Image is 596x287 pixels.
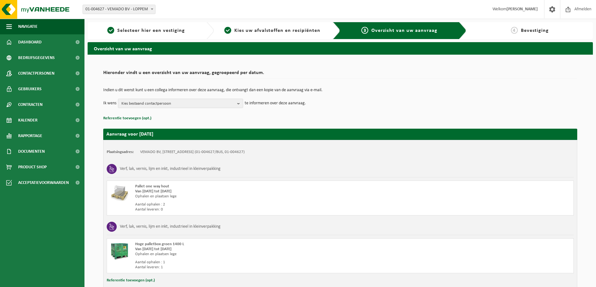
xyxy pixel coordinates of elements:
p: Ik wens [103,99,116,108]
strong: Van [DATE] tot [DATE] [135,247,171,251]
span: 01-004627 - VEMADO BV - LOPPEM [83,5,155,14]
span: Kalender [18,112,38,128]
span: Overzicht van uw aanvraag [371,28,437,33]
span: Hoge palletbox groen 1400 L [135,242,184,246]
button: Referentie toevoegen (opt.) [107,276,155,285]
p: Indien u dit wenst kunt u een collega informeren over deze aanvraag, die ontvangt dan een kopie v... [103,88,577,92]
div: Aantal leveren: 0 [135,207,365,212]
a: 2Kies uw afvalstoffen en recipiënten [217,27,328,34]
span: 4 [511,27,518,34]
img: PB-HB-1400-HPE-GN-01.png [110,242,129,260]
p: te informeren over deze aanvraag. [245,99,306,108]
div: Aantal ophalen : 1 [135,260,365,265]
h3: Verf, lak, vernis, lijm en inkt, industrieel in kleinverpakking [120,222,221,232]
strong: Plaatsingsadres: [107,150,134,154]
span: Rapportage [18,128,42,144]
strong: Aanvraag voor [DATE] [106,132,153,137]
button: Kies bestaand contactpersoon [118,99,243,108]
span: 1 [107,27,114,34]
span: Navigatie [18,19,38,34]
span: Pallet one way hout [135,184,169,188]
span: 3 [361,27,368,34]
span: Gebruikers [18,81,42,97]
h3: Verf, lak, vernis, lijm en inkt, industrieel in kleinverpakking [120,164,221,174]
h2: Hieronder vindt u een overzicht van uw aanvraag, gegroepeerd per datum. [103,70,577,79]
div: Aantal ophalen : 2 [135,202,365,207]
div: Ophalen en plaatsen lege [135,252,365,257]
span: 2 [224,27,231,34]
span: Bevestiging [521,28,549,33]
h2: Overzicht van uw aanvraag [88,42,593,54]
span: Kies uw afvalstoffen en recipiënten [234,28,320,33]
span: Kies bestaand contactpersoon [121,99,235,108]
span: Bedrijfsgegevens [18,50,55,66]
span: Acceptatievoorwaarden [18,175,69,191]
span: Documenten [18,144,45,159]
button: Referentie toevoegen (opt.) [103,114,151,122]
span: Selecteer hier een vestiging [117,28,185,33]
div: Ophalen en plaatsen lege [135,194,365,199]
span: Contactpersonen [18,66,54,81]
strong: [PERSON_NAME] [507,7,538,12]
img: LP-PA-00000-WDN-11.png [110,184,129,203]
span: Contracten [18,97,43,112]
span: Dashboard [18,34,42,50]
span: Product Shop [18,159,47,175]
td: VEMADO BV, [STREET_ADDRESS] (01-004627/BUS, 01-004627) [140,150,245,155]
a: 1Selecteer hier een vestiging [91,27,201,34]
strong: Van [DATE] tot [DATE] [135,189,171,193]
div: Aantal leveren: 1 [135,265,365,270]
